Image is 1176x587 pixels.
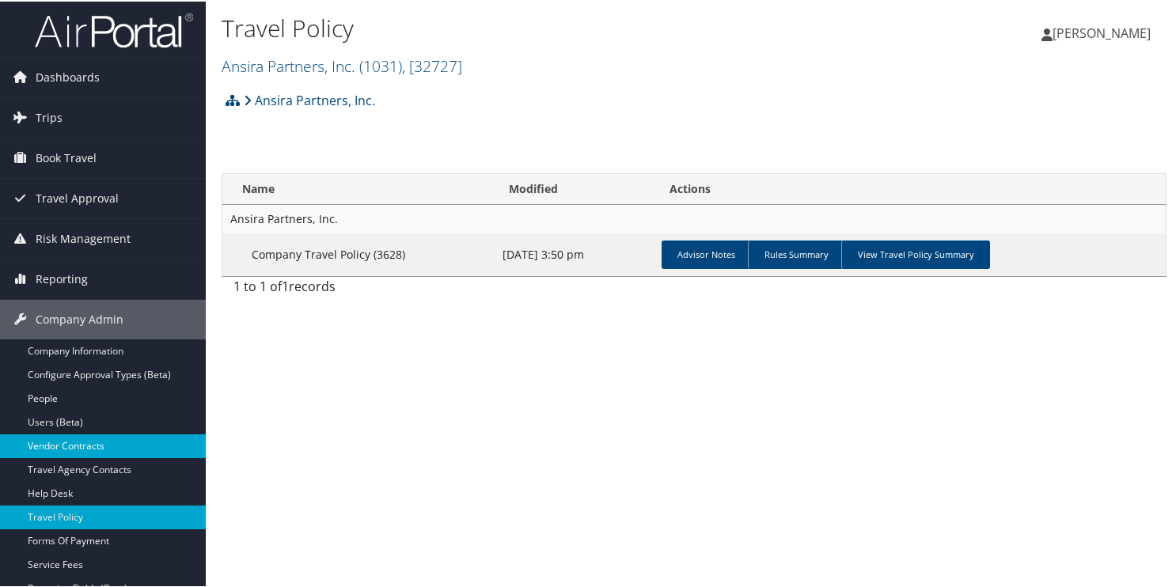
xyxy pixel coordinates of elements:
[1053,23,1151,40] span: [PERSON_NAME]
[748,239,844,267] a: Rules Summary
[35,10,193,47] img: airportal-logo.png
[402,54,462,75] span: , [ 32727 ]
[495,172,655,203] th: Modified: activate to sort column ascending
[36,218,131,257] span: Risk Management
[841,239,990,267] a: View Travel Policy Summary
[662,239,751,267] a: Advisor Notes
[36,97,63,136] span: Trips
[36,298,123,338] span: Company Admin
[222,54,462,75] a: Ansira Partners, Inc.
[222,203,1166,232] td: Ansira Partners, Inc.
[233,275,446,302] div: 1 to 1 of records
[244,83,375,115] a: Ansira Partners, Inc.
[36,137,97,176] span: Book Travel
[222,10,852,44] h1: Travel Policy
[36,258,88,297] span: Reporting
[359,54,402,75] span: ( 1031 )
[36,56,100,96] span: Dashboards
[655,172,1166,203] th: Actions
[222,172,495,203] th: Name: activate to sort column ascending
[282,276,289,293] span: 1
[495,232,655,275] td: [DATE] 3:50 pm
[36,177,119,217] span: Travel Approval
[222,232,495,275] td: Company Travel Policy (3628)
[1041,8,1167,55] a: [PERSON_NAME]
